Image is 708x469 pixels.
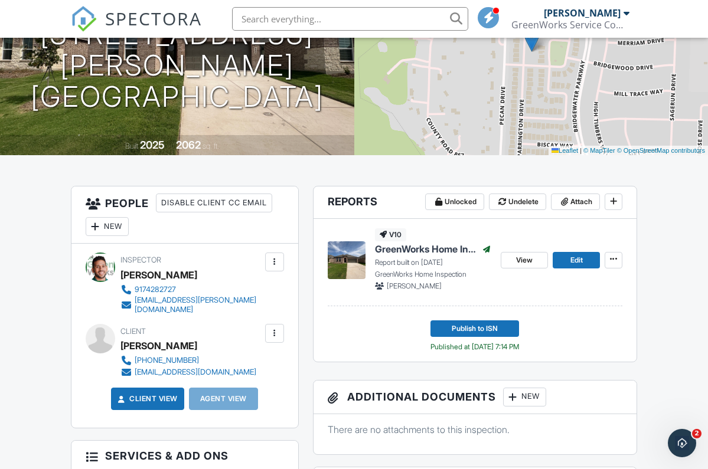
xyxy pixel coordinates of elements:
div: [PHONE_NUMBER] [135,356,199,365]
iframe: Intercom live chat [668,429,696,457]
a: [EMAIL_ADDRESS][DOMAIN_NAME] [120,366,256,378]
span: Inspector [120,255,161,264]
div: [EMAIL_ADDRESS][PERSON_NAME][DOMAIN_NAME] [135,296,262,314]
a: [PHONE_NUMBER] [120,355,256,366]
div: New [86,217,129,236]
div: New [503,388,546,406]
div: GreenWorks Service Company [511,19,629,31]
span: Client [120,327,146,336]
a: Client View [115,393,178,405]
h3: Additional Documents [314,381,637,414]
img: The Best Home Inspection Software - Spectora [71,6,97,32]
p: There are no attachments to this inspection. [328,423,623,436]
a: 9174282727 [120,284,262,296]
a: © OpenStreetMap contributors [617,147,705,154]
div: 2025 [140,139,165,151]
a: [EMAIL_ADDRESS][PERSON_NAME][DOMAIN_NAME] [120,296,262,314]
span: Built [125,142,138,150]
h3: People [71,186,298,244]
div: 2062 [176,139,201,151]
div: [PERSON_NAME] [544,7,621,19]
a: © MapTiler [583,147,615,154]
a: SPECTORA [71,16,202,41]
h1: [STREET_ADDRESS][PERSON_NAME] [GEOGRAPHIC_DATA] [19,19,335,112]
span: | [580,147,582,154]
div: Disable Client CC Email [156,193,272,212]
span: sq. ft. [203,142,219,150]
div: [PERSON_NAME] [120,337,197,355]
a: Leaflet [552,147,578,154]
img: Marker [524,28,539,52]
div: [PERSON_NAME] [120,266,197,284]
span: SPECTORA [105,6,202,31]
div: [EMAIL_ADDRESS][DOMAIN_NAME] [135,368,256,377]
input: Search everything... [232,7,468,31]
div: 9174282727 [135,285,176,294]
span: 2 [692,429,702,438]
